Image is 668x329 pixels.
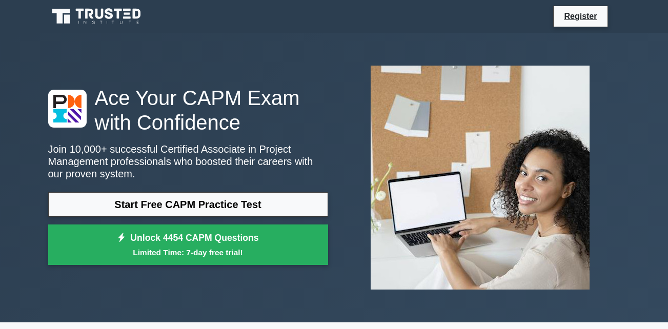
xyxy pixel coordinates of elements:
p: Join 10,000+ successful Certified Associate in Project Management professionals who boosted their... [48,143,328,180]
h1: Ace Your CAPM Exam with Confidence [48,86,328,135]
a: Start Free CAPM Practice Test [48,192,328,217]
small: Limited Time: 7-day free trial! [61,246,315,258]
a: Unlock 4454 CAPM QuestionsLimited Time: 7-day free trial! [48,224,328,265]
a: Register [558,10,603,23]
